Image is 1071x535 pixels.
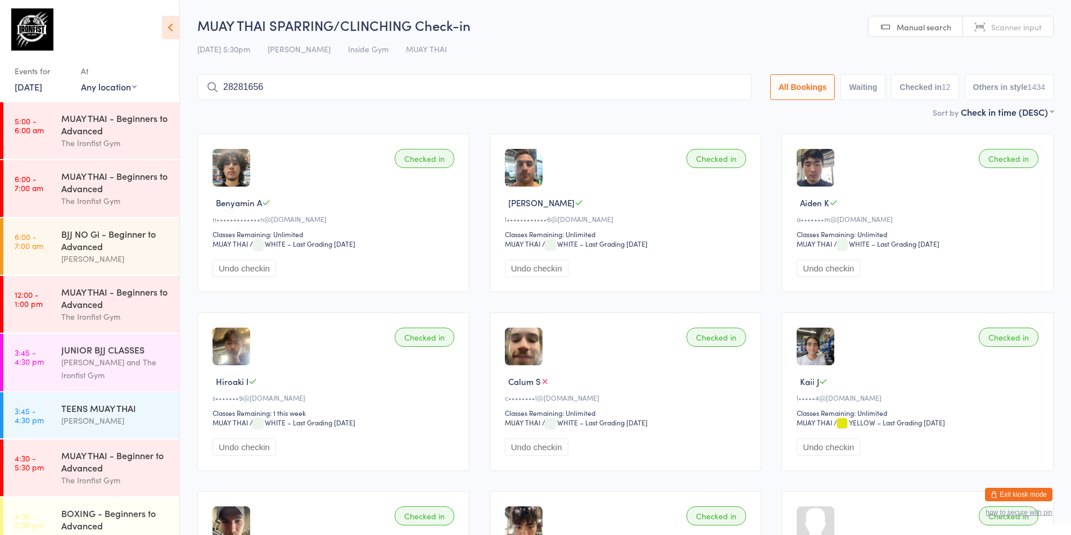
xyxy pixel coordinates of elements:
[213,260,276,277] button: Undo checkin
[3,160,179,217] a: 6:00 -7:00 amMUAY THAI - Beginners to AdvancedThe Ironfist Gym
[61,449,170,474] div: MUAY THAI - Beginner to Advanced
[61,285,170,310] div: MUAY THAI - Beginners to Advanced
[840,74,885,100] button: Waiting
[797,214,1042,224] div: a•••••••m@[DOMAIN_NAME]
[3,334,179,391] a: 3:45 -4:30 pmJUNIOR BJJ CLASSES[PERSON_NAME] and The Ironfist Gym
[268,43,331,55] span: [PERSON_NAME]
[81,62,137,80] div: At
[834,239,939,248] span: / WHITE – Last Grading [DATE]
[61,474,170,487] div: The Ironfist Gym
[979,149,1038,168] div: Checked in
[213,393,458,402] div: s•••••••9@[DOMAIN_NAME]
[800,197,829,208] span: Aiden K
[3,218,179,275] a: 6:00 -7:00 amBJJ NO Gi - Beginner to Advanced[PERSON_NAME]
[979,328,1038,347] div: Checked in
[61,252,170,265] div: [PERSON_NAME]
[985,488,1052,501] button: Exit kiosk mode
[61,310,170,323] div: The Ironfist Gym
[542,239,648,248] span: / WHITE – Last Grading [DATE]
[15,454,44,471] time: 4:30 - 5:30 pm
[797,438,860,456] button: Undo checkin
[797,149,834,187] img: image1736747916.png
[686,328,746,347] div: Checked in
[61,414,170,427] div: [PERSON_NAME]
[11,8,53,51] img: The Ironfist Gym
[797,393,1042,402] div: l•••••4@[DOMAIN_NAME]
[213,328,250,365] img: image1735951982.png
[213,418,248,427] div: MUAY THAI
[508,197,575,208] span: [PERSON_NAME]
[1028,83,1045,92] div: 1434
[213,149,250,187] img: image1740460809.png
[61,170,170,194] div: MUAY THAI - Beginners to Advanced
[505,418,540,427] div: MUAY THAI
[965,74,1054,100] button: Others in style1434
[15,348,44,366] time: 3:45 - 4:30 pm
[797,418,832,427] div: MUAY THAI
[505,239,540,248] div: MUAY THAI
[505,408,750,418] div: Classes Remaining: Unlimited
[797,328,834,365] img: image1701330884.png
[61,194,170,207] div: The Ironfist Gym
[942,83,951,92] div: 12
[406,43,447,55] span: MUAY THAI
[395,506,454,525] div: Checked in
[505,229,750,239] div: Classes Remaining: Unlimited
[216,197,262,208] span: Benyamin A
[61,137,170,149] div: The Ironfist Gym
[61,356,170,382] div: [PERSON_NAME] and The Ironfist Gym
[61,228,170,252] div: BJJ NO Gi - Beginner to Advanced
[250,418,355,427] span: / WHITE – Last Grading [DATE]
[505,149,543,187] img: image1742191018.png
[686,506,746,525] div: Checked in
[250,239,355,248] span: / WHITE – Last Grading [DATE]
[797,260,860,277] button: Undo checkin
[505,438,568,456] button: Undo checkin
[61,112,170,137] div: MUAY THAI - Beginners to Advanced
[3,392,179,438] a: 3:45 -4:30 pmTEENS MUAY THAI[PERSON_NAME]
[3,276,179,333] a: 12:00 -1:00 pmMUAY THAI - Beginners to AdvancedThe Ironfist Gym
[770,74,835,100] button: All Bookings
[213,229,458,239] div: Classes Remaining: Unlimited
[15,62,70,80] div: Events for
[61,507,170,532] div: BOXING - Beginners to Advanced
[3,439,179,496] a: 4:30 -5:30 pmMUAY THAI - Beginner to AdvancedThe Ironfist Gym
[213,408,458,418] div: Classes Remaining: 1 this week
[216,375,248,387] span: Hiroaki I
[213,239,248,248] div: MUAY THAI
[197,16,1054,34] h2: MUAY THAI SPARRING/CLINCHING Check-in
[961,106,1054,118] div: Check in time (DESC)
[15,80,42,93] a: [DATE]
[348,43,388,55] span: Inside Gym
[834,418,945,427] span: / YELLOW – Last Grading [DATE]
[15,406,44,424] time: 3:45 - 4:30 pm
[213,438,276,456] button: Undo checkin
[979,506,1038,525] div: Checked in
[15,174,43,192] time: 6:00 - 7:00 am
[797,408,1042,418] div: Classes Remaining: Unlimited
[15,232,43,250] time: 6:00 - 7:00 am
[542,418,648,427] span: / WHITE – Last Grading [DATE]
[505,328,543,365] img: image1690969181.png
[933,107,959,118] label: Sort by
[15,290,43,308] time: 12:00 - 1:00 pm
[81,80,137,93] div: Any location
[505,393,750,402] div: c••••••••l@[DOMAIN_NAME]
[15,116,44,134] time: 5:00 - 6:00 am
[797,239,832,248] div: MUAY THAI
[61,343,170,356] div: JUNIOR BJJ CLASSES
[508,375,541,387] span: Calum S
[15,511,44,529] time: 4:30 - 5:30 pm
[197,74,752,100] input: Search
[800,375,819,387] span: Kaii J
[991,21,1042,33] span: Scanner input
[395,149,454,168] div: Checked in
[686,149,746,168] div: Checked in
[897,21,951,33] span: Manual search
[505,260,568,277] button: Undo checkin
[505,214,750,224] div: l••••••••••••6@[DOMAIN_NAME]
[213,214,458,224] div: n•••••••••••••n@[DOMAIN_NAME]
[3,102,179,159] a: 5:00 -6:00 amMUAY THAI - Beginners to AdvancedThe Ironfist Gym
[986,509,1052,516] button: how to secure with pin
[797,229,1042,239] div: Classes Remaining: Unlimited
